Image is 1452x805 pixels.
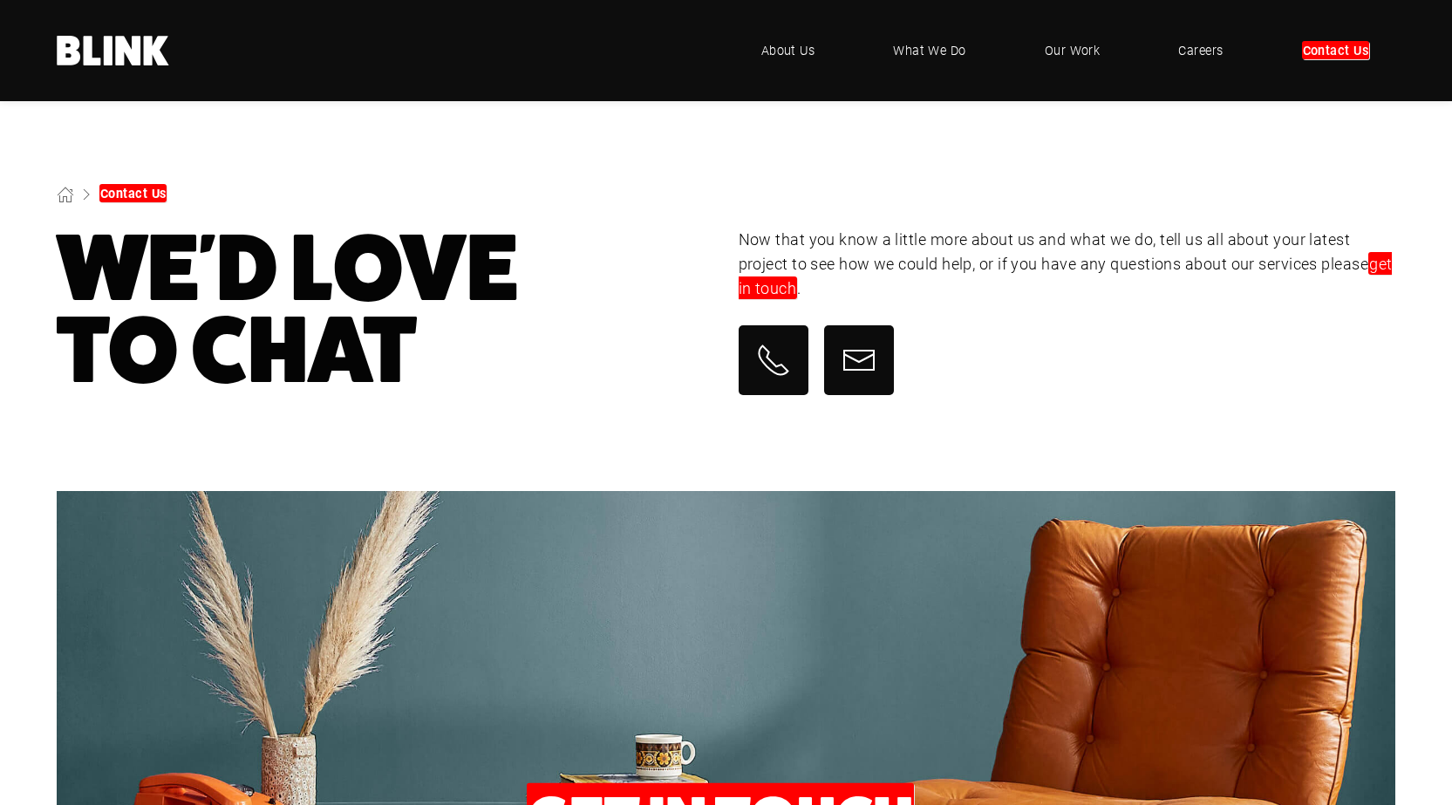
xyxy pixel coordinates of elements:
[1276,24,1396,77] a: Contact Us
[57,228,714,392] h1: We'd Love To Chat
[761,41,815,60] span: About Us
[1178,41,1223,60] span: Careers
[99,184,167,202] a: Contact Us
[739,252,1393,299] em: get in touch
[1019,24,1127,77] a: Our Work
[735,24,842,77] a: About Us
[1302,41,1370,59] em: Contact Us
[1152,24,1249,77] a: Careers
[739,228,1396,301] p: Now that you know a little more about us and what we do, tell us all about your latest project to...
[867,24,992,77] a: What We Do
[1045,41,1101,60] span: Our Work
[57,36,170,65] a: Home
[893,41,966,60] span: What We Do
